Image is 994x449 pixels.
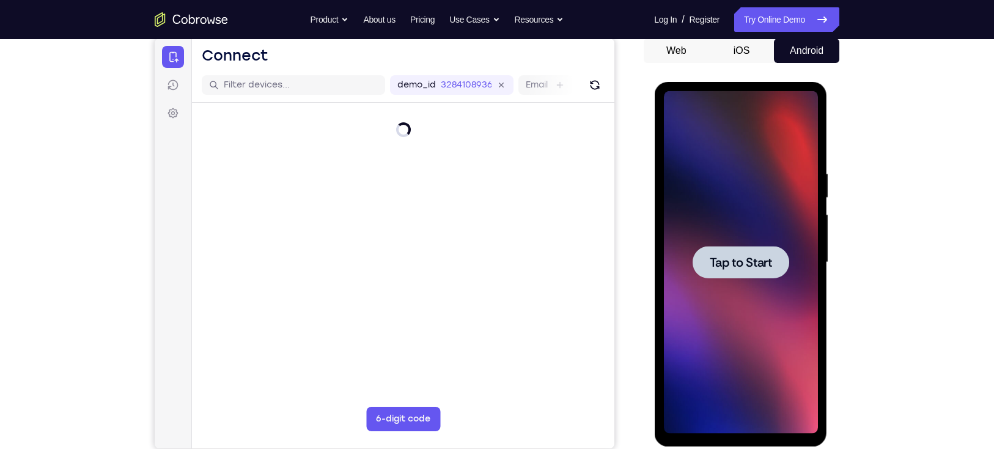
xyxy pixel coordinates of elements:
[212,368,285,393] button: 6-digit code
[311,7,349,32] button: Product
[38,164,134,196] button: Tap to Start
[410,7,435,32] a: Pricing
[644,39,709,63] button: Web
[654,7,677,32] a: Log In
[709,39,775,63] button: iOS
[774,39,839,63] button: Android
[430,37,450,56] button: Refresh
[155,39,614,448] iframe: Agent
[363,7,395,32] a: About us
[243,40,281,53] label: demo_id
[449,7,499,32] button: Use Cases
[682,12,684,27] span: /
[734,7,839,32] a: Try Online Demo
[515,7,564,32] button: Resources
[371,40,393,53] label: Email
[690,7,720,32] a: Register
[155,12,228,27] a: Go to the home page
[55,174,117,187] span: Tap to Start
